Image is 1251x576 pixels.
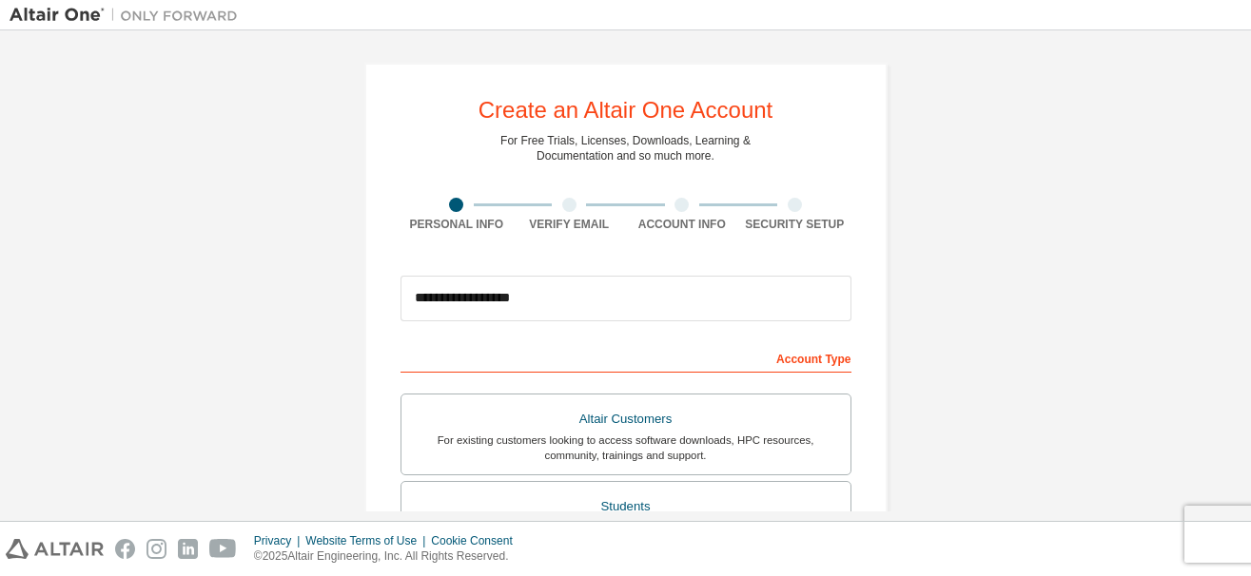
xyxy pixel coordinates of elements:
[147,539,166,559] img: instagram.svg
[6,539,104,559] img: altair_logo.svg
[479,99,773,122] div: Create an Altair One Account
[401,342,851,373] div: Account Type
[413,432,839,463] div: For existing customers looking to access software downloads, HPC resources, community, trainings ...
[178,539,198,559] img: linkedin.svg
[115,539,135,559] img: facebook.svg
[413,493,839,520] div: Students
[305,533,431,548] div: Website Terms of Use
[626,217,739,232] div: Account Info
[254,548,524,565] p: © 2025 Altair Engineering, Inc. All Rights Reserved.
[738,217,851,232] div: Security Setup
[401,217,514,232] div: Personal Info
[10,6,247,25] img: Altair One
[513,217,626,232] div: Verify Email
[209,539,237,559] img: youtube.svg
[413,406,839,432] div: Altair Customers
[500,133,751,163] div: For Free Trials, Licenses, Downloads, Learning & Documentation and so much more.
[431,533,523,548] div: Cookie Consent
[254,533,305,548] div: Privacy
